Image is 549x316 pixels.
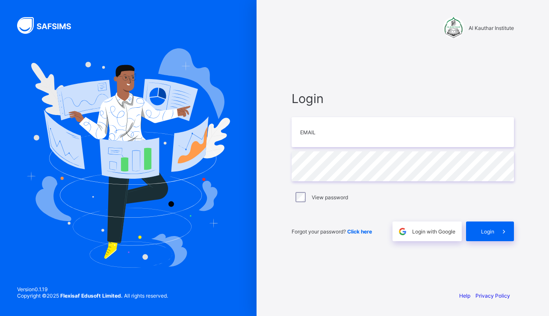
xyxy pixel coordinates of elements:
[459,292,470,299] a: Help
[347,228,372,235] a: Click here
[17,292,168,299] span: Copyright © 2025 All rights reserved.
[17,17,81,34] img: SAFSIMS Logo
[292,228,372,235] span: Forgot your password?
[412,228,455,235] span: Login with Google
[27,48,230,267] img: Hero Image
[17,286,168,292] span: Version 0.1.19
[292,91,514,106] span: Login
[475,292,510,299] a: Privacy Policy
[398,227,407,236] img: google.396cfc9801f0270233282035f929180a.svg
[60,292,123,299] strong: Flexisaf Edusoft Limited.
[481,228,494,235] span: Login
[312,194,348,201] label: View password
[469,25,514,31] span: Al Kauthar Institute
